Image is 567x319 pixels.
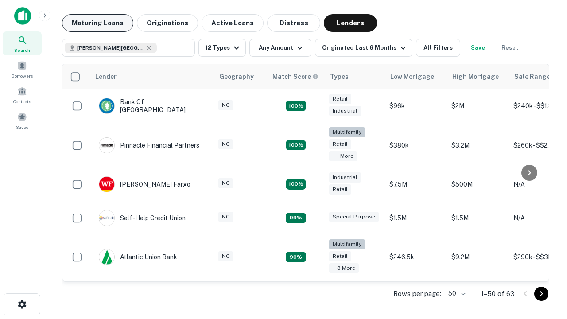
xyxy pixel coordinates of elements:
[329,184,351,195] div: Retail
[324,14,377,32] button: Lenders
[99,137,199,153] div: Pinnacle Financial Partners
[272,72,318,82] div: Capitalize uses an advanced AI algorithm to match your search with the best lender. The match sco...
[534,287,548,301] button: Go to next page
[329,139,351,149] div: Retail
[329,239,365,249] div: Multifamily
[315,39,412,57] button: Originated Last 6 Months
[447,235,509,280] td: $9.2M
[329,94,351,104] div: Retail
[219,71,254,82] div: Geography
[325,64,385,89] th: Types
[99,249,114,265] img: picture
[137,14,198,32] button: Originations
[272,72,317,82] h6: Match Score
[14,7,31,25] img: capitalize-icon.png
[214,64,267,89] th: Geography
[330,71,349,82] div: Types
[14,47,30,54] span: Search
[13,98,31,105] span: Contacts
[12,72,33,79] span: Borrowers
[99,177,114,192] img: picture
[99,98,114,113] img: picture
[445,287,467,300] div: 50
[99,210,114,226] img: picture
[286,101,306,111] div: Matching Properties: 15, hasApolloMatch: undefined
[329,172,361,183] div: Industrial
[99,210,186,226] div: Self-help Credit Union
[393,288,441,299] p: Rows per page:
[99,98,205,114] div: Bank Of [GEOGRAPHIC_DATA]
[218,212,233,222] div: NC
[249,39,311,57] button: Any Amount
[329,127,365,137] div: Multifamily
[385,201,447,235] td: $1.5M
[385,64,447,89] th: Low Mortgage
[267,14,320,32] button: Distress
[496,39,524,57] button: Reset
[385,167,447,201] td: $7.5M
[416,39,460,57] button: All Filters
[218,251,233,261] div: NC
[62,14,133,32] button: Maturing Loans
[218,139,233,149] div: NC
[464,39,492,57] button: Save your search to get updates of matches that match your search criteria.
[3,109,42,132] a: Saved
[267,64,325,89] th: Capitalize uses an advanced AI algorithm to match your search with the best lender. The match sco...
[390,71,434,82] div: Low Mortgage
[99,138,114,153] img: picture
[452,71,499,82] div: High Mortgage
[218,100,233,110] div: NC
[3,31,42,55] a: Search
[514,71,550,82] div: Sale Range
[286,179,306,190] div: Matching Properties: 14, hasApolloMatch: undefined
[202,14,264,32] button: Active Loans
[385,123,447,167] td: $380k
[329,212,379,222] div: Special Purpose
[3,57,42,81] a: Borrowers
[77,44,144,52] span: [PERSON_NAME][GEOGRAPHIC_DATA], [GEOGRAPHIC_DATA]
[385,235,447,280] td: $246.5k
[286,140,306,151] div: Matching Properties: 20, hasApolloMatch: undefined
[329,251,351,261] div: Retail
[447,64,509,89] th: High Mortgage
[99,249,177,265] div: Atlantic Union Bank
[329,263,359,273] div: + 3 more
[385,89,447,123] td: $96k
[95,71,117,82] div: Lender
[99,176,190,192] div: [PERSON_NAME] Fargo
[218,178,233,188] div: NC
[447,167,509,201] td: $500M
[286,213,306,223] div: Matching Properties: 11, hasApolloMatch: undefined
[16,124,29,131] span: Saved
[329,151,357,161] div: + 1 more
[447,201,509,235] td: $1.5M
[3,83,42,107] a: Contacts
[198,39,246,57] button: 12 Types
[90,64,214,89] th: Lender
[322,43,408,53] div: Originated Last 6 Months
[286,252,306,262] div: Matching Properties: 10, hasApolloMatch: undefined
[447,89,509,123] td: $2M
[329,106,361,116] div: Industrial
[523,220,567,262] iframe: Chat Widget
[481,288,515,299] p: 1–50 of 63
[447,123,509,167] td: $3.2M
